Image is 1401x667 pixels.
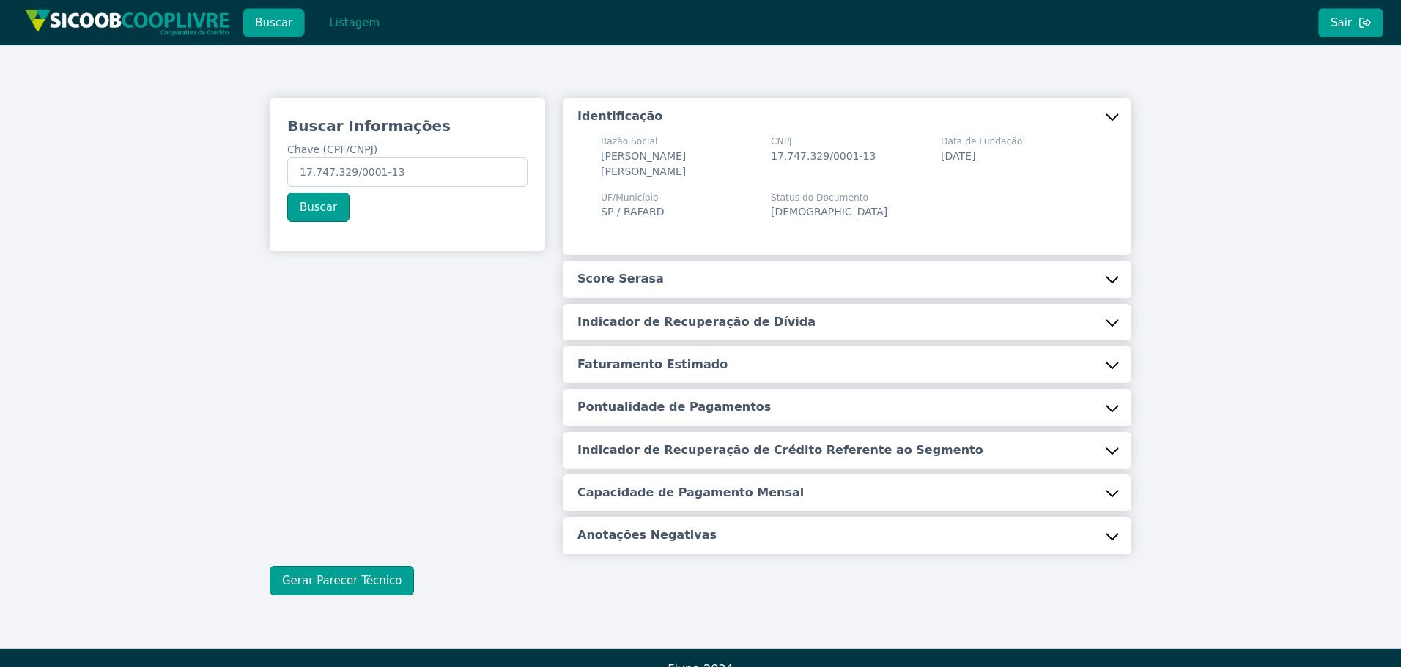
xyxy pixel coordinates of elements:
span: 17.747.329/0001-13 [771,150,876,162]
h3: Buscar Informações [287,116,528,136]
h5: Score Serasa [577,271,664,287]
span: Data de Fundação [941,135,1022,148]
span: [DEMOGRAPHIC_DATA] [771,206,887,217]
h5: Faturamento Estimado [577,357,728,373]
span: [PERSON_NAME] [PERSON_NAME] [601,150,686,177]
h5: Pontualidade de Pagamentos [577,399,771,415]
input: Chave (CPF/CNPJ) [287,157,528,187]
button: Gerar Parecer Técnico [270,566,414,595]
img: img/sicoob_cooplivre.png [25,9,230,36]
button: Faturamento Estimado [563,346,1131,383]
button: Capacidade de Pagamento Mensal [563,474,1131,511]
button: Pontualidade de Pagamentos [563,389,1131,425]
button: Identificação [563,98,1131,135]
button: Indicador de Recuperação de Crédito Referente ao Segmento [563,432,1131,469]
button: Buscar [243,8,305,37]
span: Razão Social [601,135,753,148]
span: [DATE] [941,150,975,162]
button: Anotações Negativas [563,517,1131,554]
button: Listagem [317,8,392,37]
span: Chave (CPF/CNPJ) [287,144,377,155]
span: CNPJ [771,135,876,148]
h5: Anotações Negativas [577,527,717,543]
h5: Indicador de Recuperação de Dívida [577,314,816,330]
button: Buscar [287,193,350,222]
span: Status do Documento [771,191,887,204]
button: Indicador de Recuperação de Dívida [563,304,1131,340]
h5: Indicador de Recuperação de Crédito Referente ao Segmento [577,442,983,458]
span: SP / RAFARD [601,206,665,217]
button: Sair [1318,8,1383,37]
button: Score Serasa [563,261,1131,297]
h5: Identificação [577,108,662,124]
span: UF/Município [601,191,665,204]
h5: Capacidade de Pagamento Mensal [577,485,804,501]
